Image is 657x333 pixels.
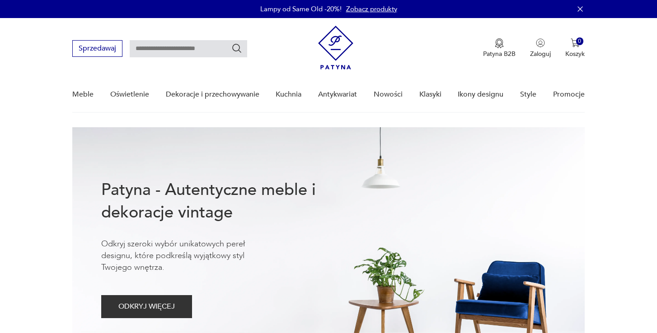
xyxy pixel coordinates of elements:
img: Ikona koszyka [571,38,580,47]
p: Koszyk [565,50,585,58]
p: Zaloguj [530,50,551,58]
a: Style [520,77,536,112]
button: Zaloguj [530,38,551,58]
p: Odkryj szeroki wybór unikatowych pereł designu, które podkreślą wyjątkowy styl Twojego wnętrza. [101,238,273,273]
div: 0 [576,37,584,45]
a: Antykwariat [318,77,357,112]
a: Meble [72,77,94,112]
a: Zobacz produkty [346,5,397,14]
button: Patyna B2B [483,38,516,58]
a: Klasyki [419,77,441,112]
button: Sprzedawaj [72,40,122,57]
a: Sprzedawaj [72,46,122,52]
h1: Patyna - Autentyczne meble i dekoracje vintage [101,179,345,224]
p: Lampy od Same Old -20%! [260,5,342,14]
a: ODKRYJ WIĘCEJ [101,304,192,310]
a: Dekoracje i przechowywanie [166,77,259,112]
a: Ikona medaluPatyna B2B [483,38,516,58]
a: Nowości [374,77,403,112]
a: Oświetlenie [110,77,149,112]
button: Szukaj [231,43,242,54]
img: Patyna - sklep z meblami i dekoracjami vintage [318,26,353,69]
p: Patyna B2B [483,50,516,58]
button: ODKRYJ WIĘCEJ [101,295,192,318]
a: Promocje [553,77,585,112]
button: 0Koszyk [565,38,585,58]
a: Kuchnia [276,77,301,112]
img: Ikona medalu [495,38,504,48]
a: Ikony designu [458,77,503,112]
img: Ikonka użytkownika [536,38,545,47]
